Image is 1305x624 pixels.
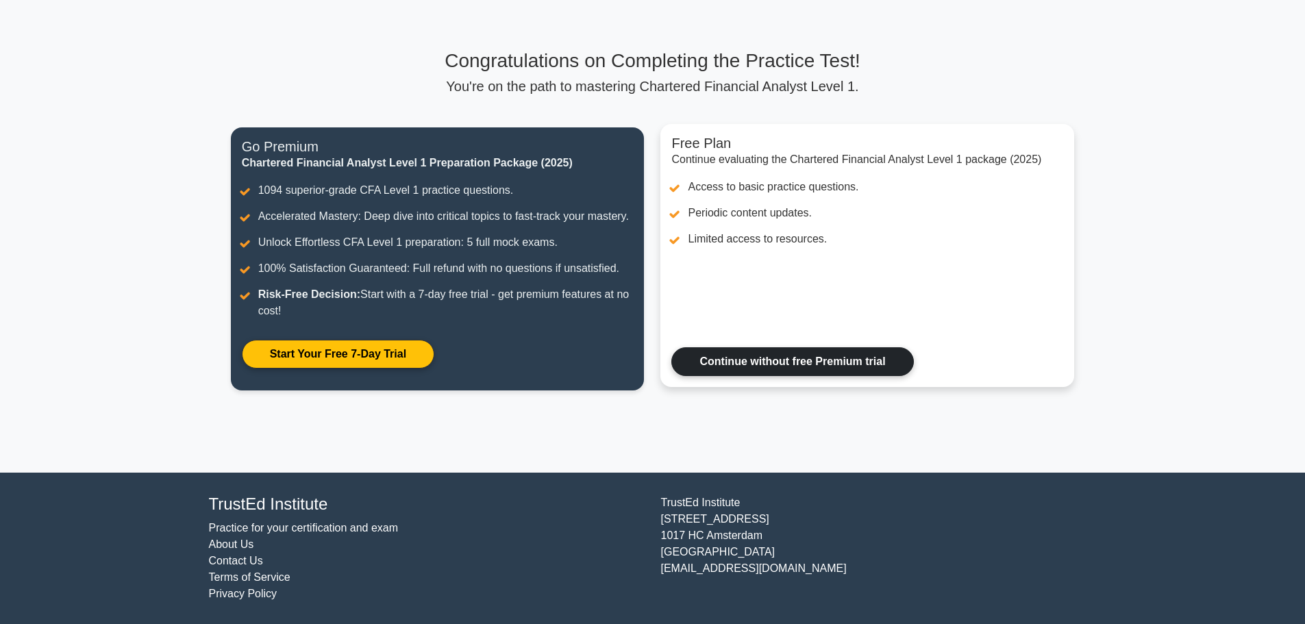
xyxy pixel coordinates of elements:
a: Terms of Service [209,571,290,583]
p: You're on the path to mastering Chartered Financial Analyst Level 1. [231,78,1075,95]
a: Contact Us [209,555,263,566]
div: TrustEd Institute [STREET_ADDRESS] 1017 HC Amsterdam [GEOGRAPHIC_DATA] [EMAIL_ADDRESS][DOMAIN_NAME] [653,495,1105,602]
h3: Congratulations on Completing the Practice Test! [231,49,1075,73]
a: Practice for your certification and exam [209,522,399,534]
a: Start Your Free 7-Day Trial [242,340,434,369]
a: Continue without free Premium trial [671,347,913,376]
a: Privacy Policy [209,588,277,599]
h4: TrustEd Institute [209,495,645,514]
a: About Us [209,538,254,550]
